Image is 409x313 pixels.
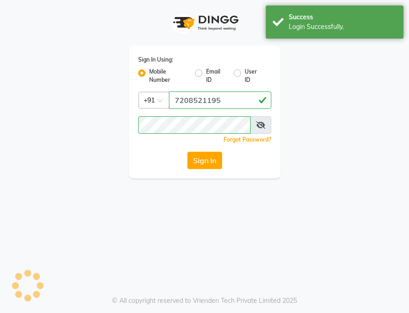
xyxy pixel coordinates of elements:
a: Forgot Password? [224,136,271,143]
img: logo1.svg [168,9,241,36]
div: Success [289,12,397,22]
input: Username [169,91,271,109]
button: Sign In [187,152,222,169]
label: Mobile Number [149,68,188,84]
label: User ID [245,68,263,84]
label: Sign In Using: [138,56,173,64]
label: Email ID [206,68,227,84]
input: Username [138,116,251,134]
div: Login Successfully. [289,22,397,32]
